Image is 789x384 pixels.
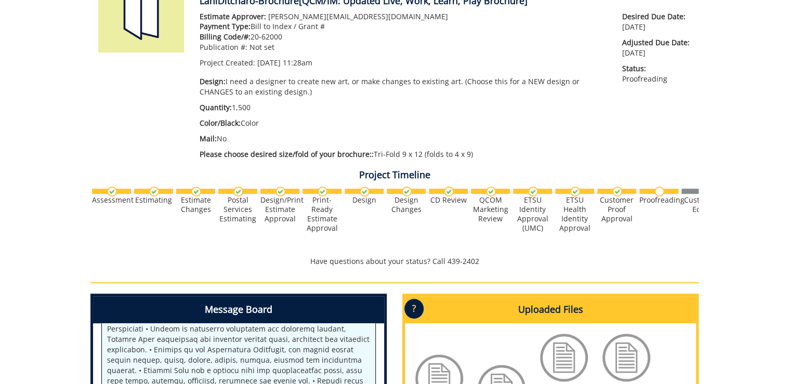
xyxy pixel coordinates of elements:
[429,195,468,205] div: CD Review
[597,195,636,223] div: Customer Proof Approval
[622,63,691,74] span: Status:
[345,195,384,205] div: Design
[200,76,226,86] span: Design:
[90,256,699,267] p: Have questions about your status? Call 439-2402
[486,187,496,196] img: checkmark
[218,195,257,223] div: Postal Services Estimating
[360,187,370,196] img: checkmark
[404,299,424,319] p: ?
[257,58,312,68] span: [DATE] 11:28am
[681,195,720,214] div: Customer Edits
[176,195,215,214] div: Estimate Changes
[200,42,247,52] span: Publication #:
[622,11,691,22] span: Desired Due Date:
[134,195,173,205] div: Estimating
[90,170,699,180] h4: Project Timeline
[612,187,622,196] img: checkmark
[654,187,664,196] img: no
[200,32,251,42] span: Billing Code/#:
[200,11,607,22] p: [PERSON_NAME][EMAIL_ADDRESS][DOMAIN_NAME]
[200,102,232,112] span: Quantity:
[200,149,374,159] span: Please choose desired size/fold of your brochure::
[528,187,538,196] img: checkmark
[622,63,691,84] p: Proofreading
[92,195,131,205] div: Assessment
[149,187,159,196] img: checkmark
[107,187,117,196] img: checkmark
[260,195,299,223] div: Design/Print Estimate Approval
[318,187,327,196] img: checkmark
[622,37,691,48] span: Adjusted Due Date:
[191,187,201,196] img: checkmark
[93,296,384,323] h4: Message Board
[233,187,243,196] img: checkmark
[200,76,607,97] p: I need a designer to create new art, or make changes to existing art. (Choose this for a NEW desi...
[200,149,607,160] p: Tri-Fold 9 x 12 (folds to 4 x 9)
[555,195,594,233] div: ETSU Health Identity Approval
[570,187,580,196] img: checkmark
[200,21,251,31] span: Payment Type:
[200,134,607,144] p: No
[303,195,341,233] div: Print-Ready Estimate Approval
[200,134,217,143] span: Mail:
[200,11,266,21] span: Estimate Approver:
[402,187,412,196] img: checkmark
[200,118,241,128] span: Color/Black:
[200,102,607,113] p: 1,500
[275,187,285,196] img: checkmark
[200,32,607,42] p: 20-62000
[444,187,454,196] img: checkmark
[622,11,691,32] p: [DATE]
[639,195,678,205] div: Proofreading
[513,195,552,233] div: ETSU Identity Approval (UMC)
[200,58,255,68] span: Project Created:
[200,21,607,32] p: Bill to Index / Grant #
[405,296,696,323] h4: Uploaded Files
[249,42,274,52] span: Not set
[622,37,691,58] p: [DATE]
[200,118,607,128] p: Color
[471,195,510,223] div: QCOM Marketing Review
[387,195,426,214] div: Design Changes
